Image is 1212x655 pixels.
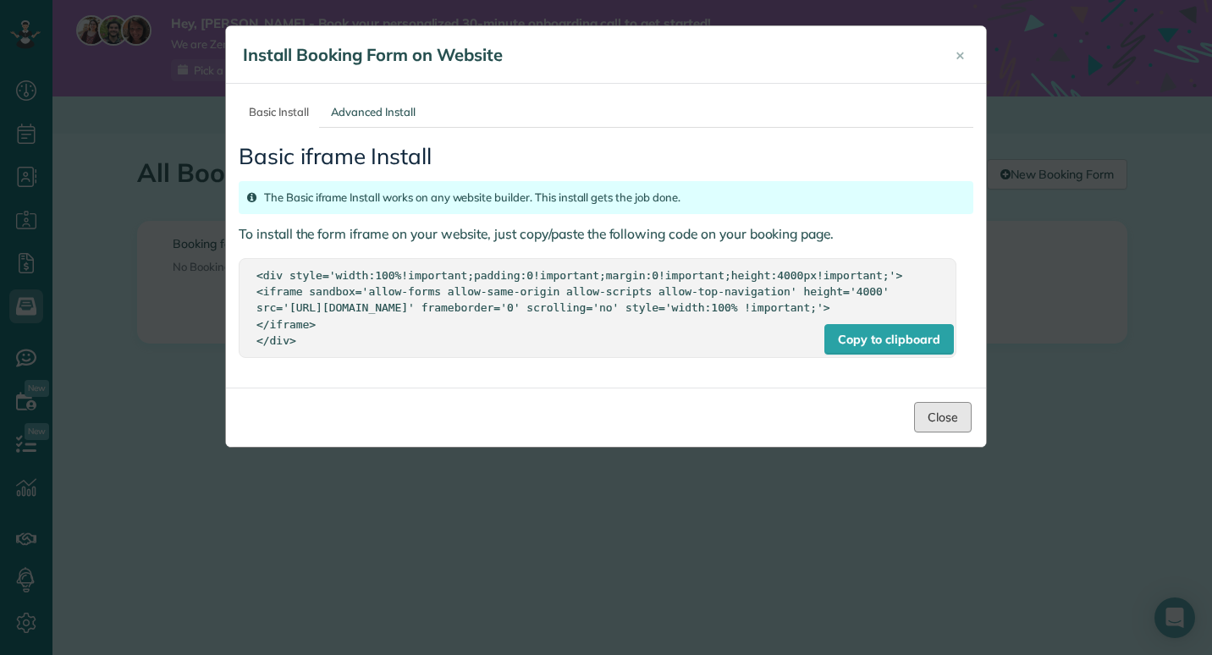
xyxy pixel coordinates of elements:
h3: Basic iframe Install [239,145,973,169]
button: Close [943,35,978,75]
h4: To install the form iframe on your website, just copy/paste the following code on your booking page. [239,227,973,241]
span: × [956,45,965,64]
div: The Basic iframe Install works on any website builder. This install gets the job done. [239,181,973,214]
a: Basic Install [239,96,319,128]
a: Advanced Install [321,96,426,128]
button: Close [914,402,972,432]
div: <div style='width:100%!important;padding:0!important;margin:0!important;height:4000px!important;'... [256,267,939,348]
div: Copy to clipboard [824,324,953,355]
h4: Install Booking Form on Website [243,43,928,67]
